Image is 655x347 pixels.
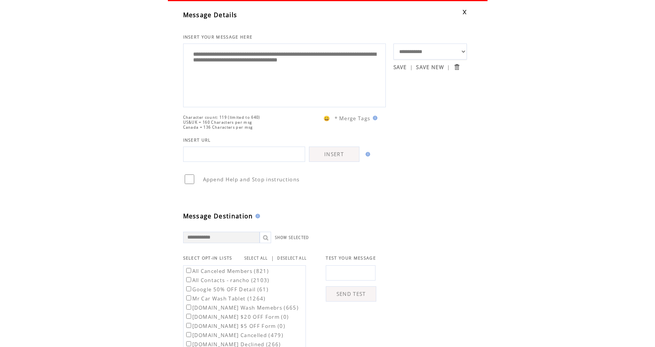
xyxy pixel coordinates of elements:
a: SHOW SELECTED [275,235,309,240]
input: [DOMAIN_NAME] $20 OFF Form (0) [186,314,191,319]
input: All Canceled Members (821) [186,268,191,273]
label: All Contacts - rancho (2103) [185,277,270,284]
span: SELECT OPT-IN LISTS [183,255,232,261]
span: Message Destination [183,212,253,220]
span: INSERT URL [183,137,211,143]
input: All Contacts - rancho (2103) [186,277,191,282]
label: Google 50% OFF Detail (61) [185,286,269,293]
span: US&UK = 160 Characters per msg [183,120,252,125]
span: | [410,64,413,71]
a: SEND TEST [326,286,376,302]
span: TEST YOUR MESSAGE [326,255,376,261]
input: Mr Car Wash Tablet (1264) [186,295,191,300]
a: DESELECT ALL [277,256,307,261]
span: | [447,64,450,71]
input: Google 50% OFF Detail (61) [186,286,191,291]
span: 😀 [323,115,330,122]
a: SELECT ALL [244,256,268,261]
label: All Canceled Members (821) [185,268,269,274]
input: [DOMAIN_NAME] Wash Memebrs (665) [186,305,191,310]
label: [DOMAIN_NAME] Cancelled (479) [185,332,284,339]
label: [DOMAIN_NAME] $20 OFF Form (0) [185,313,289,320]
label: [DOMAIN_NAME] $5 OFF Form (0) [185,323,286,329]
span: Character count: 119 (limited to 640) [183,115,260,120]
span: * Merge Tags [335,115,371,122]
input: [DOMAIN_NAME] $5 OFF Form (0) [186,323,191,328]
span: INSERT YOUR MESSAGE HERE [183,34,253,40]
img: help.gif [363,152,370,157]
span: Append Help and Stop instructions [203,176,300,183]
a: SAVE NEW [416,64,444,71]
img: help.gif [253,214,260,218]
img: help.gif [371,116,377,120]
a: INSERT [309,147,359,162]
input: [DOMAIN_NAME] Declined (266) [186,341,191,346]
label: Mr Car Wash Tablet (1264) [185,295,266,302]
a: SAVE [393,64,407,71]
input: Submit [453,63,460,71]
span: | [271,255,274,261]
span: Message Details [183,11,237,19]
label: [DOMAIN_NAME] Wash Memebrs (665) [185,304,299,311]
input: [DOMAIN_NAME] Cancelled (479) [186,332,191,337]
span: Canada = 136 Characters per msg [183,125,253,130]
